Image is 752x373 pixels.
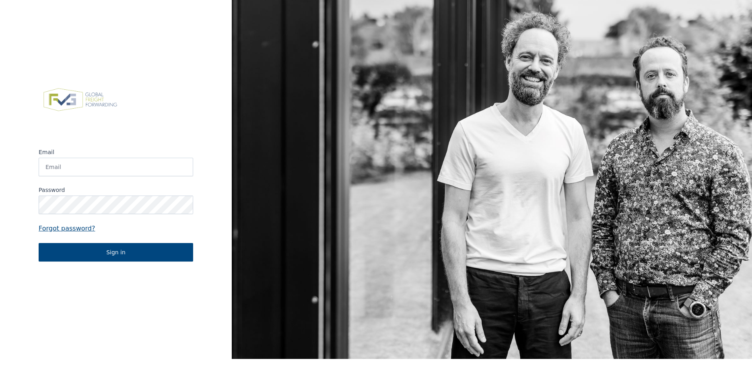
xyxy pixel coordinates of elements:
[39,243,193,262] button: Sign in
[39,148,193,156] label: Email
[39,224,193,233] a: Forgot password?
[39,186,193,194] label: Password
[39,84,122,116] img: FVG - Global freight forwarding
[39,158,193,176] input: Email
